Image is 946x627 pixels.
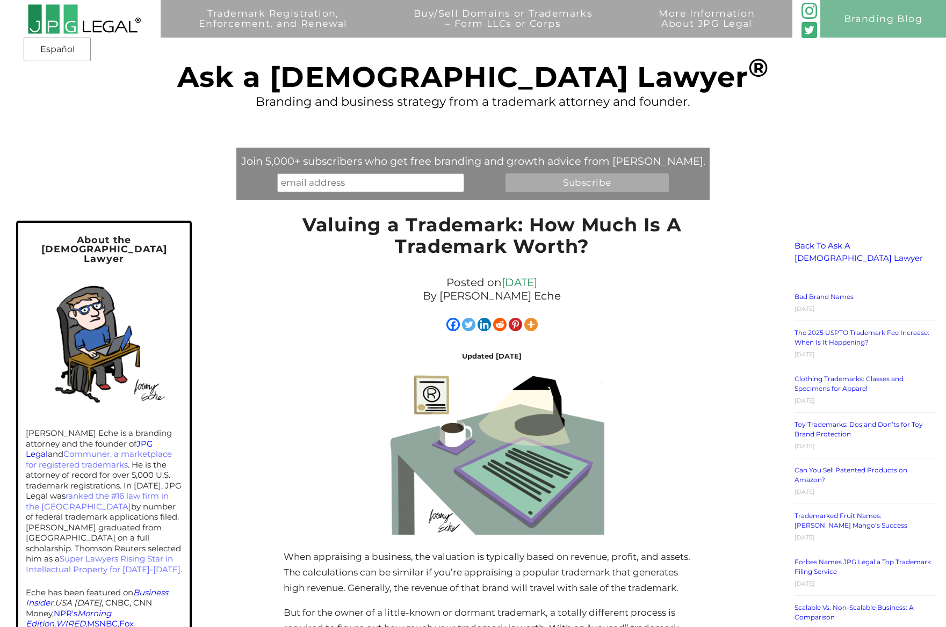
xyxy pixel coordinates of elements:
[795,466,907,484] a: Can You Sell Patented Products on Amazon?
[289,289,695,303] p: By [PERSON_NAME] Eche
[509,318,522,331] a: Pinterest
[446,318,460,331] a: Facebook
[284,273,700,305] div: Posted on
[795,240,923,263] a: Back To Ask A [DEMOGRAPHIC_DATA] Lawyer
[26,491,169,512] a: ranked the #16 law firm in the [GEOGRAPHIC_DATA]
[801,22,817,38] img: Twitter_Social_Icon_Rounded_Square_Color-mid-green3-90.png
[33,272,175,413] img: Self-portrait of Jeremy in his home office.
[462,318,475,331] a: Twitter
[795,305,815,312] time: [DATE]
[380,371,604,535] img: Illustration of desk with coffee mug, tablet PC, lamp, and framed trademark certificate. Signed b...
[631,8,783,46] a: More InformationAbout JPG Legal
[284,549,700,596] p: When appraising a business, the valuation is typically based on revenue, profit, and assets. The ...
[277,173,464,192] input: email address
[506,173,669,192] input: Subscribe
[795,558,931,575] a: Forbes Names JPG Legal a Top Trademark Filing Service
[801,3,817,18] img: glyph-logo_May2016-green3-90.png
[27,40,88,59] a: Español
[462,352,522,360] strong: Updated [DATE]
[170,8,375,46] a: Trademark Registration,Enforcement, and Renewal
[795,397,815,404] time: [DATE]
[795,488,815,495] time: [DATE]
[502,276,537,289] a: [DATE]
[26,587,168,608] a: Business Insider
[26,449,172,470] a: Communer, a marketplace for registered trademarks
[795,442,815,450] time: [DATE]
[26,553,180,574] a: Super Lawyers Rising Star in Intellectual Property for [DATE]-[DATE]
[795,351,815,358] time: [DATE]
[284,214,700,263] h1: Valuing a Trademark: How Much Is A Trademark Worth?
[478,318,491,331] a: Linkedin
[795,293,854,301] a: Bad Brand Names
[385,8,621,46] a: Buy/Sell Domains or Trademarks– Form LLCs or Corps
[493,318,507,331] a: Reddit
[795,580,815,587] time: [DATE]
[27,4,141,34] img: 2016-logo-black-letters-3-r.png
[795,375,904,392] a: Clothing Trademarks: Classes and Specimens for Apparel
[26,428,182,574] p: [PERSON_NAME] Eche is a branding attorney and the founder of and . He is the attorney of record f...
[55,597,102,608] em: USA [DATE]
[795,329,929,346] a: The 2025 USPTO Trademark Fee Increase: When Is It Happening?
[524,318,538,331] a: More
[795,603,914,621] a: Scalable Vs. Non-Scalable Business: A Comparison
[795,534,815,541] time: [DATE]
[795,512,907,529] a: Trademarked Fruit Names: [PERSON_NAME] Mango’s Success
[795,420,923,438] a: Toy Trademarks: Dos and Don’ts for Toy Brand Protection
[26,439,153,460] a: JPG Legal
[41,234,167,264] span: About the [DEMOGRAPHIC_DATA] Lawyer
